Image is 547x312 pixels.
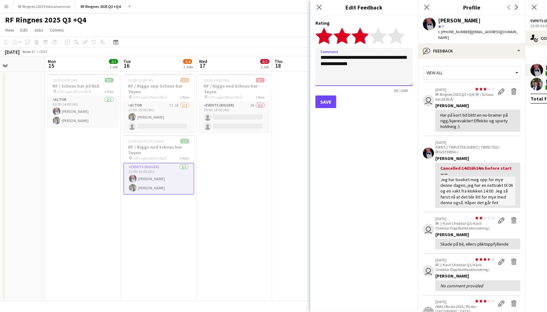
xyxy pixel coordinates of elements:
[199,74,270,132] app-job-card: 10:00-14:00 (4h)0/2RF / Rigge ned Schous bar Tøyen JCP Lager/Økern/BLÅ1 RoleEvents (Rigger)2A0/21...
[123,135,194,195] app-job-card: 22:00-01:00 (3h) (Wed)2/2RF / Rigge ned Schous bar Tøyen JCP Lager/Økern/BLÅ1 RoleEvents (Rigger)...
[3,26,16,34] a: View
[435,156,520,161] div: [PERSON_NAME]
[53,78,78,83] span: 10:00-14:00 (4h)
[426,70,443,76] span: View all
[435,145,520,154] p: EVENT// TRIPLETEX/ EVENT// TRIPELTEX// REGISTERING /
[199,102,270,132] app-card-role: Events (Rigger)2A0/210:00-14:00 (4h)
[435,87,495,92] p: [DATE]
[435,258,495,262] p: [DATE]
[438,29,471,34] span: t. [PHONE_NUMBER]
[123,58,131,64] span: Tue
[5,15,86,25] h1: RF Ringnes 2025 Q3 +Q4
[48,83,119,89] h3: RF / Schous bar på BLÅ
[440,112,515,130] div: Har på kort tid blitt en no-brainer på rigg/kjørevakter! Effektiv og sporty holdning :)
[389,88,413,93] span: 59 / 1000
[180,139,189,144] span: 2/2
[435,273,520,279] div: [PERSON_NAME]
[183,59,192,64] span: 3/4
[435,92,495,101] p: RF Ringnes 2025 Q3 +Q4/ RF / Schous bar på BLÅ/
[418,3,525,11] h3: Profile
[260,59,269,64] span: 0/2
[133,95,167,100] span: JCP Lager/Økern/BLÅ
[128,78,154,83] span: 11:00-15:00 (4h)
[435,216,495,221] p: [DATE]
[48,96,119,127] app-card-role: Actor2/210:00-14:00 (4h)[PERSON_NAME][PERSON_NAME]
[256,95,265,100] span: 1 Role
[435,221,495,230] p: RF // Kavli Cheddar Q3/ Kavli Cheddar Dipp Butikkaktivisering/
[109,59,118,64] span: 2/2
[5,27,14,33] span: View
[47,62,56,69] span: 15
[123,102,194,132] app-card-role: Actor7I1A1/211:00-15:00 (4h)[PERSON_NAME]
[123,83,194,95] h3: RF / Rigge opp Schous bar Tøyen
[180,156,189,161] span: 1 Role
[13,0,76,13] button: RF Ringnes 2025 Festivalsommer
[310,3,418,11] h3: Edit Feedback
[123,144,194,156] h3: RF / Rigge ned Schous bar Tøyen
[76,0,126,13] button: RF Ringnes 2025 Q3 +Q4
[435,103,520,108] div: [PERSON_NAME]
[275,58,283,64] span: Thu
[199,83,270,95] h3: RF / Rigge ned Schous bar Tøyen
[183,64,193,69] div: 2 Jobs
[440,165,515,177] div: Cancelled 14d16h24m before start
[435,140,520,145] p: [DATE]
[18,26,30,34] a: Edit
[315,95,336,108] button: Save
[180,95,189,100] span: 1 Role
[57,89,91,94] span: JCP Lager/Økern/BLÅ
[208,95,243,100] span: JCP Lager/Økern/BLÅ
[20,27,28,33] span: Edit
[109,64,118,69] div: 1 Job
[180,78,189,83] span: 1/2
[442,24,444,28] span: 3
[435,299,495,304] p: [DATE]
[435,262,495,272] p: RF // Kavli Cheddar Q3/ Kavli Cheddar Dipp Butikkaktivisering/
[438,18,481,23] div: [PERSON_NAME]
[198,62,207,69] span: 17
[418,43,525,58] div: Feedback
[438,29,518,40] span: | [EMAIL_ADDRESS][DOMAIN_NAME]
[261,64,269,69] div: 1 Job
[5,49,20,55] div: [DATE]
[104,89,114,94] span: 1 Role
[256,78,265,83] span: 0/2
[440,177,515,205] div: Jeg har booket meg opp for mye denne dagen, jeg har en nattvakt til 06 og en vakt fra klokken 14:...
[105,78,114,83] span: 2/2
[199,58,207,64] span: Wed
[34,27,43,33] span: Jobs
[50,27,64,33] span: Comms
[128,139,164,144] span: 22:00-01:00 (3h) (Wed)
[274,62,283,69] span: 18
[48,74,119,127] app-job-card: 10:00-14:00 (4h)2/2RF / Schous bar på BLÅ JCP Lager/Økern/BLÅ1 RoleActor2/210:00-14:00 (4h)[PERSO...
[133,156,167,161] span: JCP Lager/Økern/BLÅ
[48,58,56,64] span: Mon
[21,49,37,54] span: Week 37
[123,74,194,132] app-job-card: 11:00-15:00 (4h)1/2RF / Rigge opp Schous bar Tøyen JCP Lager/Økern/BLÅ1 RoleActor7I1A1/211:00-15:...
[31,26,46,34] a: Jobs
[440,241,515,247] div: Skade på bil, ellers pliktoppfyllende
[204,78,230,83] span: 10:00-14:00 (4h)
[315,20,413,26] h3: Rating
[435,232,520,237] div: [PERSON_NAME]
[123,163,194,195] app-card-role: Events (Rigger)2/222:00-01:00 (3h)[PERSON_NAME][PERSON_NAME]
[122,62,131,69] span: 16
[47,26,66,34] a: Comms
[39,49,47,54] div: CEST
[440,283,515,289] div: No comment provided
